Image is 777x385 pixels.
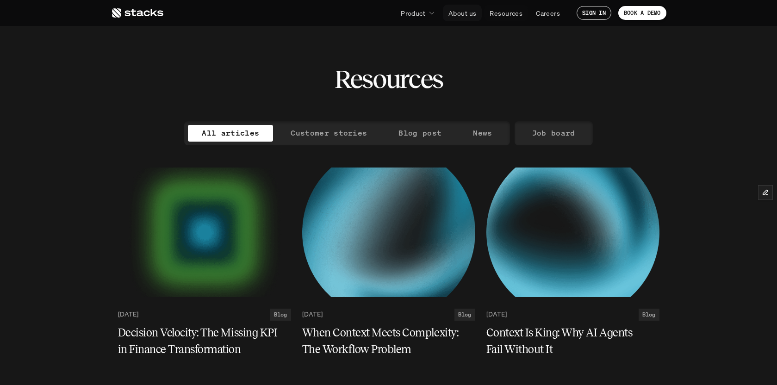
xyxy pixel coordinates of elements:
p: Resources [490,8,522,18]
h2: Blog [642,311,656,318]
p: About us [448,8,476,18]
a: Decision Velocity: The Missing KPI in Finance Transformation [118,324,291,358]
a: SIGN IN [577,6,611,20]
a: About us [443,5,482,21]
p: Job board [532,126,575,140]
a: Job board [518,125,589,142]
p: Careers [536,8,560,18]
a: Blog post [385,125,455,142]
a: Privacy Policy [139,42,179,49]
a: All articles [188,125,273,142]
a: Resources [484,5,528,21]
h2: Blog [458,311,472,318]
h5: When Context Meets Complexity: The Workflow Problem [302,324,464,358]
h2: Blog [274,311,287,318]
a: Careers [530,5,566,21]
a: [DATE]Blog [118,309,291,321]
p: Product [401,8,425,18]
button: Edit Framer Content [758,186,772,199]
a: News [459,125,506,142]
p: Blog post [398,126,441,140]
p: [DATE] [486,310,507,318]
p: All articles [202,126,259,140]
p: BOOK A DEMO [624,10,661,16]
h5: Context Is King: Why AI Agents Fail Without It [486,324,648,358]
p: News [473,126,492,140]
a: [DATE]Blog [302,309,475,321]
h2: Resources [334,65,443,93]
a: BOOK A DEMO [618,6,666,20]
p: [DATE] [118,310,138,318]
p: Customer stories [291,126,367,140]
h5: Decision Velocity: The Missing KPI in Finance Transformation [118,324,280,358]
p: [DATE] [302,310,323,318]
a: Customer stories [277,125,381,142]
a: Context Is King: Why AI Agents Fail Without It [486,324,659,358]
a: [DATE]Blog [486,309,659,321]
a: When Context Meets Complexity: The Workflow Problem [302,324,475,358]
p: SIGN IN [582,10,606,16]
